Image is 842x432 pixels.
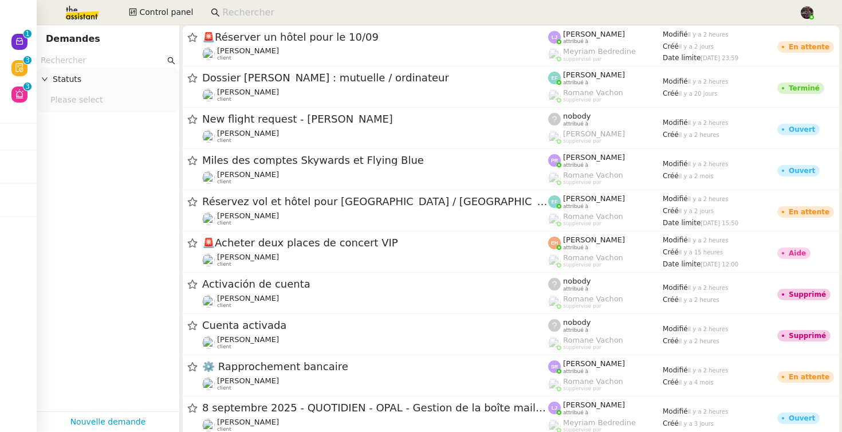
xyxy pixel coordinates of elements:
p: 3 [25,83,30,93]
div: Supprimé [789,332,826,339]
span: nobody [563,277,591,285]
span: Modifié [663,30,688,38]
span: Activación de cuenta [202,279,548,289]
span: Modifié [663,284,688,292]
span: Romane Vachon [563,253,623,262]
app-user-label: suppervisé par [548,47,663,62]
img: users%2FfjlNmCTkLiVoA3HQjY3GA5JXGxb2%2Favatar%2Fstarofservice_97480retdsc0392.png [202,171,215,184]
span: [DATE] 15:50 [701,220,738,226]
span: il y a 2 heures [688,196,729,202]
app-user-detailed-label: client [202,88,548,103]
span: Control panel [139,6,193,19]
span: Modifié [663,407,688,415]
span: Modifié [663,325,688,333]
span: il y a 2 mois [679,173,714,179]
span: suppervisé par [563,56,601,62]
img: users%2FZAFXFIaOftf5WR54ZWPI2chrP4e2%2Favatar%2F37d67975-0ae7-4b49-8879-2c14f609ece3 [202,378,215,390]
img: svg [548,360,561,373]
span: Modifié [663,119,688,127]
app-user-label: suppervisé par [548,212,663,227]
img: users%2Fa6PbEmLwvGXylUqKytRPpDpAx153%2Favatar%2Ffanny.png [202,419,215,431]
nz-badge-sup: 3 [23,56,32,64]
span: suppervisé par [563,303,601,309]
span: Créé [663,172,679,180]
span: attribué à [563,121,588,127]
app-user-label: suppervisé par [548,129,663,144]
span: Romane Vachon [563,88,623,97]
span: attribué à [563,368,588,375]
app-user-label: suppervisé par [548,253,663,268]
img: users%2FyQfMwtYgTqhRP2YHWHmG2s2LYaD3%2Favatar%2Fprofile-pic.png [548,172,561,184]
span: Dossier [PERSON_NAME] : mutuelle / ordinateur [202,73,548,83]
span: client [217,220,231,226]
span: Romane Vachon [563,377,623,386]
span: Créé [663,42,679,50]
span: il y a 2 heures [688,285,729,291]
app-user-label: suppervisé par [548,336,663,351]
span: attribué à [563,245,588,251]
span: attribué à [563,38,588,45]
app-user-detailed-label: client [202,335,548,350]
span: il y a 2 jours [679,208,714,214]
img: users%2FyQfMwtYgTqhRP2YHWHmG2s2LYaD3%2Favatar%2Fprofile-pic.png [548,254,561,267]
span: il y a 20 jours [679,91,718,97]
span: attribué à [563,80,588,86]
img: users%2FaellJyylmXSg4jqeVbanehhyYJm1%2Favatar%2Fprofile-pic%20(4).png [548,48,561,61]
span: [PERSON_NAME] [563,153,625,162]
app-user-label: attribué à [548,70,663,85]
span: Réservez vol et hôtel pour [GEOGRAPHIC_DATA] / [GEOGRAPHIC_DATA] // Banyan [202,197,548,207]
span: [PERSON_NAME] [563,194,625,203]
span: Miles des comptes Skywards et Flying Blue [202,155,548,166]
app-user-label: attribué à [548,235,663,250]
input: Rechercher [41,54,165,67]
span: il y a 2 jours [679,44,714,50]
span: Modifié [663,77,688,85]
span: 🚨 [202,31,215,43]
span: Meyriam Bedredine [563,47,636,56]
span: [PERSON_NAME] [217,129,279,138]
span: Modifié [663,236,688,244]
span: [PERSON_NAME] [217,88,279,96]
span: il y a 3 jours [679,421,714,427]
span: [PERSON_NAME] [217,170,279,179]
input: Rechercher [222,5,788,21]
span: il y a 15 heures [679,249,723,256]
span: New flight request - [PERSON_NAME] [202,114,548,124]
img: users%2FyQfMwtYgTqhRP2YHWHmG2s2LYaD3%2Favatar%2Fprofile-pic.png [548,213,561,226]
app-user-detailed-label: client [202,253,548,268]
div: En attente [789,209,829,215]
span: attribué à [563,327,588,333]
app-user-detailed-label: client [202,211,548,226]
div: Aide [789,250,806,257]
img: svg [548,154,561,167]
span: Romane Vachon [563,171,623,179]
nz-badge-sup: 3 [23,83,32,91]
span: il y a 2 heures [688,120,729,126]
app-user-label: suppervisé par [548,294,663,309]
span: il y a 2 heures [688,161,729,167]
span: Réserver un hôtel pour le 10/09 [202,32,548,42]
span: [PERSON_NAME] [563,359,625,368]
span: [PERSON_NAME] [217,211,279,220]
div: Ouvert [789,415,815,422]
app-user-detailed-label: client [202,129,548,144]
span: client [217,138,231,144]
div: En attente [789,374,829,380]
span: [PERSON_NAME] [563,400,625,409]
img: users%2Fvjxz7HYmGaNTSE4yF5W2mFwJXra2%2Favatar%2Ff3aef901-807b-4123-bf55-4aed7c5d6af5 [202,48,215,60]
img: users%2F0v3yA2ZOZBYwPN7V38GNVTYjOQj1%2Favatar%2Fa58eb41e-cbb7-4128-9131-87038ae72dcb [202,336,215,349]
span: il y a 2 heures [679,297,719,303]
img: svg [548,31,561,44]
img: users%2FoFdbodQ3TgNoWt9kP3GXAs5oaCq1%2Favatar%2Fprofile-pic.png [548,131,561,143]
span: suppervisé par [563,179,601,186]
span: attribué à [563,410,588,416]
span: Date limite [663,219,701,227]
span: Date limite [663,260,701,268]
div: Ouvert [789,126,815,133]
app-user-label: suppervisé par [548,377,663,392]
button: Control panel [122,5,200,21]
span: attribué à [563,286,588,292]
div: Statuts [37,68,179,91]
span: Cuenta activada [202,320,548,331]
img: users%2FyQfMwtYgTqhRP2YHWHmG2s2LYaD3%2Favatar%2Fprofile-pic.png [548,89,561,102]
